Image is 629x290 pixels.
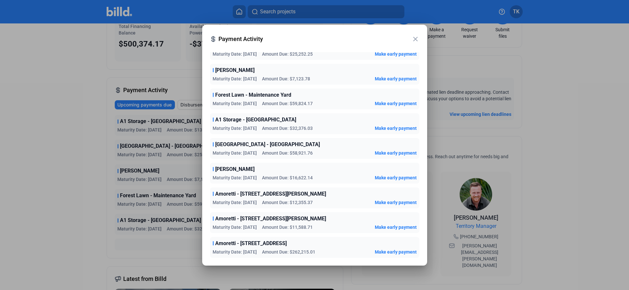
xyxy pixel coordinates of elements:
span: Maturity Date: [DATE] [213,76,257,82]
span: Maturity Date: [DATE] [213,224,257,230]
mat-icon: close [412,35,419,43]
button: Make early payment [375,76,417,82]
button: Make early payment [375,51,417,57]
span: Maturity Date: [DATE] [213,51,257,57]
span: Maturity Date: [DATE] [213,249,257,255]
span: Amount Due: $12,355.37 [262,199,313,206]
span: Amount Due: $262,215.01 [262,249,315,255]
span: Amount Due: $11,588.71 [262,224,313,230]
button: Make early payment [375,150,417,156]
span: Payment Activity [218,35,412,44]
span: Amount Due: $25,252.25 [262,51,313,57]
button: Make early payment [375,174,417,181]
span: [GEOGRAPHIC_DATA] - [GEOGRAPHIC_DATA] [215,141,320,148]
span: [PERSON_NAME] [215,66,255,74]
span: Amount Due: $32,376.03 [262,125,313,131]
span: Amount Due: $7,123.78 [262,76,310,82]
span: Forest Lawn - Maintenance Yard [215,91,291,99]
span: Maturity Date: [DATE] [213,199,257,206]
span: [PERSON_NAME] [215,165,255,173]
span: Amount Due: $58,921.76 [262,150,313,156]
span: Maturity Date: [DATE] [213,100,257,107]
span: Amoretti - [STREET_ADDRESS][PERSON_NAME] [215,190,326,198]
span: Amoretti - [STREET_ADDRESS] [215,240,287,247]
span: Amoretti - [STREET_ADDRESS][PERSON_NAME] [215,215,326,223]
span: Amount Due: $16,622.14 [262,174,313,181]
span: Maturity Date: [DATE] [213,150,257,156]
button: Make early payment [375,100,417,107]
span: Maturity Date: [DATE] [213,174,257,181]
span: Maturity Date: [DATE] [213,125,257,131]
button: Make early payment [375,249,417,255]
span: A1 Storage - [GEOGRAPHIC_DATA] [215,116,296,124]
button: Make early payment [375,224,417,230]
button: Make early payment [375,199,417,206]
button: Make early payment [375,125,417,131]
span: Amount Due: $59,824.17 [262,100,313,107]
